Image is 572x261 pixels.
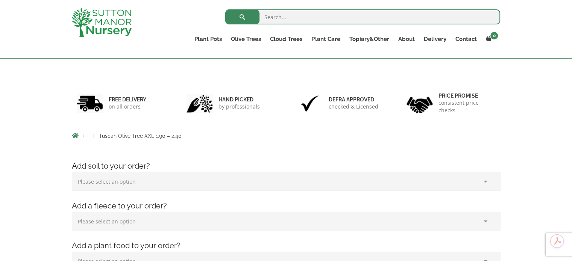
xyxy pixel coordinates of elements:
[66,240,506,252] h4: Add a plant food to your order?
[266,34,307,44] a: Cloud Trees
[77,94,103,113] img: 1.jpg
[218,103,260,110] p: by professionals
[66,160,506,172] h4: Add soil to your order?
[438,99,496,114] p: consistent price checks
[344,34,393,44] a: Topiary&Other
[71,8,132,37] img: logo
[329,96,378,103] h6: Defra approved
[438,92,496,99] h6: Price promise
[490,32,498,39] span: 0
[72,133,501,139] nav: Breadcrumbs
[419,34,451,44] a: Delivery
[226,34,266,44] a: Olive Trees
[187,94,213,113] img: 2.jpg
[393,34,419,44] a: About
[218,96,260,103] h6: hand picked
[99,133,182,139] span: Tuscan Olive Tree XXL 1.90 – 2.40
[109,96,146,103] h6: FREE DELIVERY
[307,34,344,44] a: Plant Care
[109,103,146,110] p: on all orders
[190,34,226,44] a: Plant Pots
[225,9,500,24] input: Search...
[329,103,378,110] p: checked & Licensed
[297,94,323,113] img: 3.jpg
[407,92,433,115] img: 4.jpg
[66,200,506,212] h4: Add a fleece to your order?
[481,34,500,44] a: 0
[451,34,481,44] a: Contact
